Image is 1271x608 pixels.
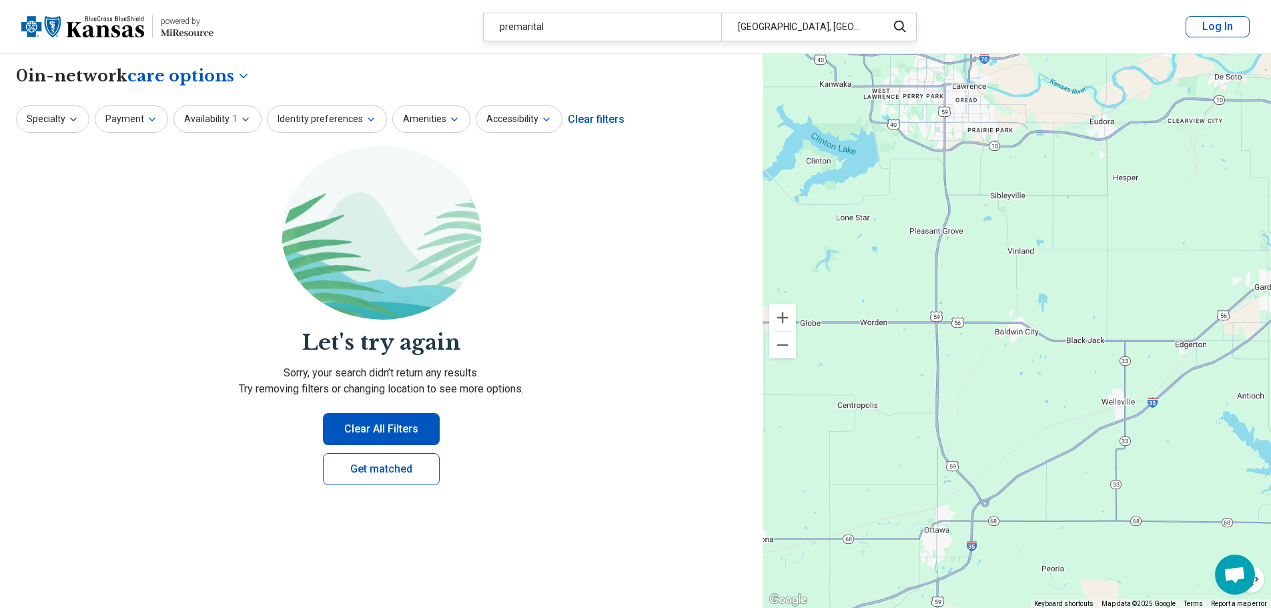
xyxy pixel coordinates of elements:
button: Zoom out [769,332,796,358]
div: Clear filters [568,103,624,135]
button: Log In [1186,16,1250,37]
button: Zoom in [769,304,796,331]
div: premarital [484,13,721,41]
span: 1 [232,112,238,126]
a: Blue Cross Blue Shield Kansaspowered by [21,11,214,43]
button: Accessibility [476,105,562,133]
p: Sorry, your search didn’t return any results. Try removing filters or changing location to see mo... [16,365,747,397]
h2: Let's try again [16,328,747,358]
button: Payment [95,105,168,133]
button: Amenities [392,105,470,133]
button: Identity preferences [267,105,387,133]
button: Clear All Filters [323,413,440,445]
button: Specialty [16,105,89,133]
button: Care options [127,65,250,87]
a: Terms (opens in new tab) [1184,600,1203,607]
h1: 0 in-network [16,65,250,87]
a: Get matched [323,453,440,485]
div: Open chat [1215,555,1255,595]
button: Availability1 [173,105,262,133]
a: Report a map error [1211,600,1267,607]
span: care options [127,65,234,87]
img: Blue Cross Blue Shield Kansas [21,11,144,43]
span: Map data ©2025 Google [1102,600,1176,607]
div: powered by [161,15,214,27]
div: [GEOGRAPHIC_DATA], [GEOGRAPHIC_DATA] [721,13,879,41]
